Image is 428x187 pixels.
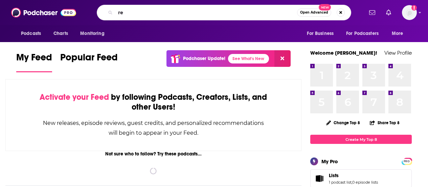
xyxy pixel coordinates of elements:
[329,172,378,179] a: Lists
[80,29,104,38] span: Monitoring
[16,27,50,40] button: open menu
[60,52,118,67] span: Popular Feed
[40,92,267,112] div: by following Podcasts, Creators, Lists, and other Users!
[319,4,331,11] span: New
[40,92,109,102] span: Activate your Feed
[369,116,400,129] button: Share Top 8
[384,50,412,56] a: View Profile
[60,52,118,72] a: Popular Feed
[49,27,72,40] a: Charts
[5,151,301,157] div: Not sure who to follow? Try these podcasts...
[403,158,411,164] a: PRO
[97,5,351,20] div: Search podcasts, credits, & more...
[16,52,52,67] span: My Feed
[403,159,411,164] span: PRO
[183,56,225,61] p: Podchaser Update!
[383,7,394,18] a: Show notifications dropdown
[11,6,76,19] img: Podchaser - Follow, Share and Rate Podcasts
[402,5,417,20] button: Show profile menu
[302,27,342,40] button: open menu
[346,29,379,38] span: For Podcasters
[228,54,269,63] a: See What's New
[53,29,68,38] span: Charts
[313,174,326,183] a: Lists
[402,5,417,20] img: User Profile
[115,7,297,18] input: Search podcasts, credits, & more...
[297,8,331,17] button: Open AdvancedNew
[342,27,388,40] button: open menu
[321,158,338,165] div: My Pro
[322,118,364,127] button: Change Top 8
[40,118,267,138] div: New releases, episode reviews, guest credits, and personalized recommendations will begin to appe...
[392,29,403,38] span: More
[300,11,328,14] span: Open Advanced
[310,50,377,56] a: Welcome [PERSON_NAME]!
[387,27,412,40] button: open menu
[310,135,412,144] a: Create My Top 8
[307,29,334,38] span: For Business
[352,180,378,185] a: 0 episode lists
[21,29,41,38] span: Podcasts
[75,27,113,40] button: open menu
[411,5,417,11] svg: Add a profile image
[366,7,378,18] a: Show notifications dropdown
[329,180,352,185] a: 1 podcast list
[402,5,417,20] span: Logged in as mdekoning
[16,52,52,72] a: My Feed
[329,172,339,179] span: Lists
